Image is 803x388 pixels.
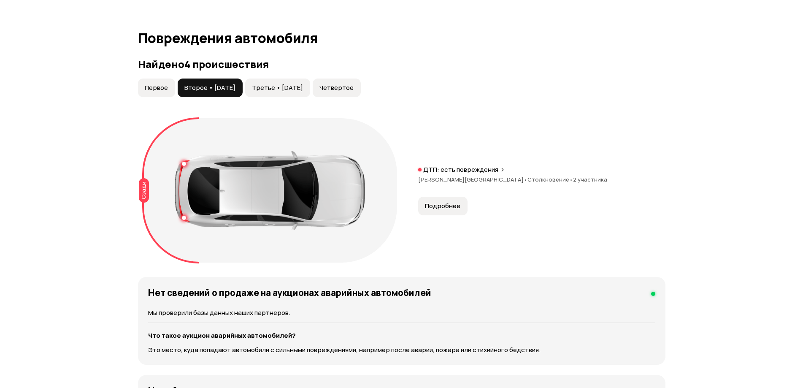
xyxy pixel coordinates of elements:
[527,176,573,183] span: Столкновение
[148,287,431,298] h4: Нет сведений о продаже на аукционах аварийных автомобилей
[138,30,665,46] h1: Повреждения автомобиля
[139,178,149,203] div: Сзади
[148,331,296,340] strong: Что такое аукцион аварийных автомобилей?
[148,308,655,317] p: Мы проверили базы данных наших партнёров.
[524,176,527,183] span: •
[425,202,460,210] span: Подробнее
[569,176,573,183] span: •
[145,84,168,92] span: Первое
[418,197,468,215] button: Подробнее
[178,79,243,97] button: Второе • [DATE]
[245,79,310,97] button: Третье • [DATE]
[138,79,175,97] button: Первое
[252,84,303,92] span: Третье • [DATE]
[423,166,498,174] p: ДТП: есть повреждения
[138,58,665,70] h3: Найдено 4 происшествия
[418,176,527,183] span: [PERSON_NAME][GEOGRAPHIC_DATA]
[148,345,655,355] p: Это место, куда попадают автомобили с сильными повреждениями, например после аварии, пожара или с...
[573,176,607,183] span: 2 участника
[184,84,235,92] span: Второе • [DATE]
[313,79,361,97] button: Четвёртое
[319,84,354,92] span: Четвёртое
